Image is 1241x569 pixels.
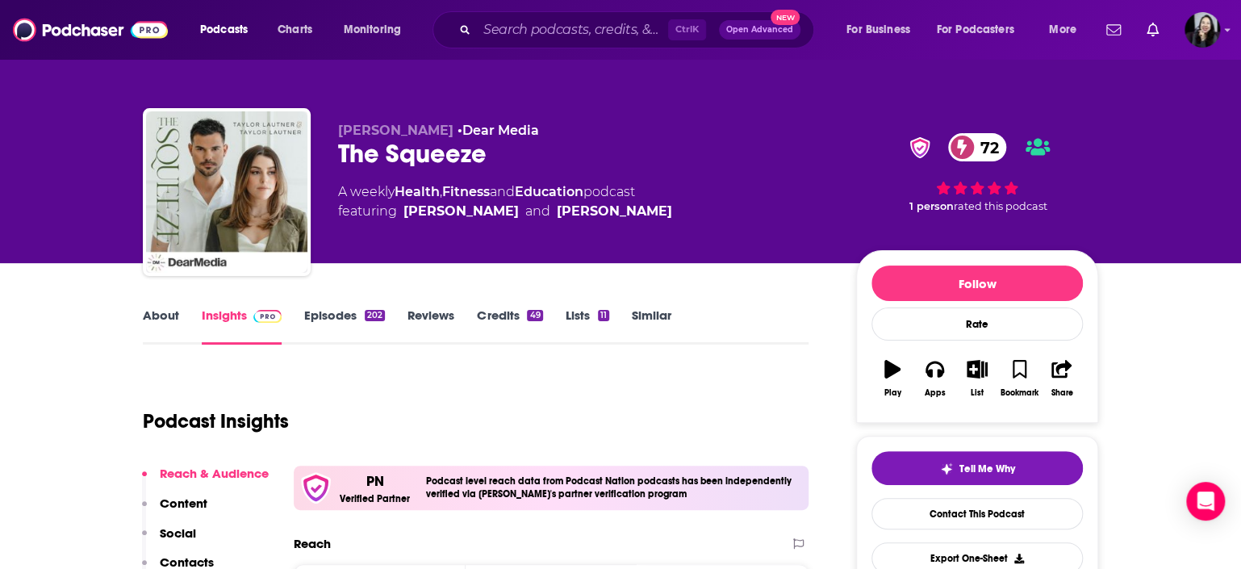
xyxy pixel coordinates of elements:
[1186,482,1225,521] div: Open Intercom Messenger
[448,11,829,48] div: Search podcasts, credits, & more...
[909,200,954,212] span: 1 person
[719,20,800,40] button: Open AdvancedNew
[340,494,410,504] h5: Verified Partner
[1041,349,1083,408] button: Share
[959,462,1015,475] span: Tell Me Why
[964,133,1007,161] span: 72
[300,472,332,504] img: verfied icon
[477,308,542,345] a: Credits49
[835,17,930,43] button: open menu
[142,496,207,525] button: Content
[668,19,706,40] span: Ctrl K
[442,184,490,199] a: Fitness
[160,466,269,481] p: Reach & Audience
[771,10,800,25] span: New
[1049,19,1076,41] span: More
[1185,12,1220,48] button: Show profile menu
[338,123,453,138] span: [PERSON_NAME]
[344,19,401,41] span: Monitoring
[913,349,955,408] button: Apps
[278,19,312,41] span: Charts
[338,182,672,221] div: A weekly podcast
[142,466,269,496] button: Reach & Audience
[160,525,196,541] p: Social
[440,184,442,199] span: ,
[200,19,248,41] span: Podcasts
[1038,17,1097,43] button: open menu
[407,308,454,345] a: Reviews
[13,15,168,45] img: Podchaser - Follow, Share and Rate Podcasts
[189,17,269,43] button: open menu
[937,19,1014,41] span: For Podcasters
[1100,16,1127,44] a: Show notifications dropdown
[366,472,384,490] p: PN
[403,202,519,221] a: Taylor Lautner
[253,310,282,323] img: Podchaser Pro
[525,202,550,221] span: and
[884,388,901,398] div: Play
[426,475,802,500] h4: Podcast level reach data from Podcast Nation podcasts has been independently verified via [PERSON...
[926,17,1038,43] button: open menu
[202,308,282,345] a: InsightsPodchaser Pro
[1140,16,1165,44] a: Show notifications dropdown
[294,536,331,551] h2: Reach
[527,310,542,321] div: 49
[557,202,672,221] a: Taylor Lautner
[1051,388,1072,398] div: Share
[267,17,322,43] a: Charts
[598,310,609,321] div: 11
[954,200,1047,212] span: rated this podcast
[1001,388,1038,398] div: Bookmark
[566,308,609,345] a: Lists11
[462,123,539,138] a: Dear Media
[146,111,307,273] img: The Squeeze
[871,308,1083,341] div: Rate
[871,498,1083,529] a: Contact This Podcast
[395,184,440,199] a: Health
[871,451,1083,485] button: tell me why sparkleTell Me Why
[871,266,1083,301] button: Follow
[160,496,207,511] p: Content
[971,388,984,398] div: List
[304,308,385,345] a: Episodes202
[871,349,913,408] button: Play
[458,123,539,138] span: •
[998,349,1040,408] button: Bookmark
[477,17,668,43] input: Search podcasts, credits, & more...
[846,19,910,41] span: For Business
[726,26,793,34] span: Open Advanced
[332,17,422,43] button: open menu
[1185,12,1220,48] img: User Profile
[948,133,1007,161] a: 72
[143,308,179,345] a: About
[956,349,998,408] button: List
[515,184,583,199] a: Education
[632,308,671,345] a: Similar
[940,462,953,475] img: tell me why sparkle
[142,525,196,555] button: Social
[1185,12,1220,48] span: Logged in as marypoffenroth
[338,202,672,221] span: featuring
[490,184,515,199] span: and
[143,409,289,433] h1: Podcast Insights
[925,388,946,398] div: Apps
[365,310,385,321] div: 202
[905,137,935,158] img: verified Badge
[856,123,1098,223] div: verified Badge72 1 personrated this podcast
